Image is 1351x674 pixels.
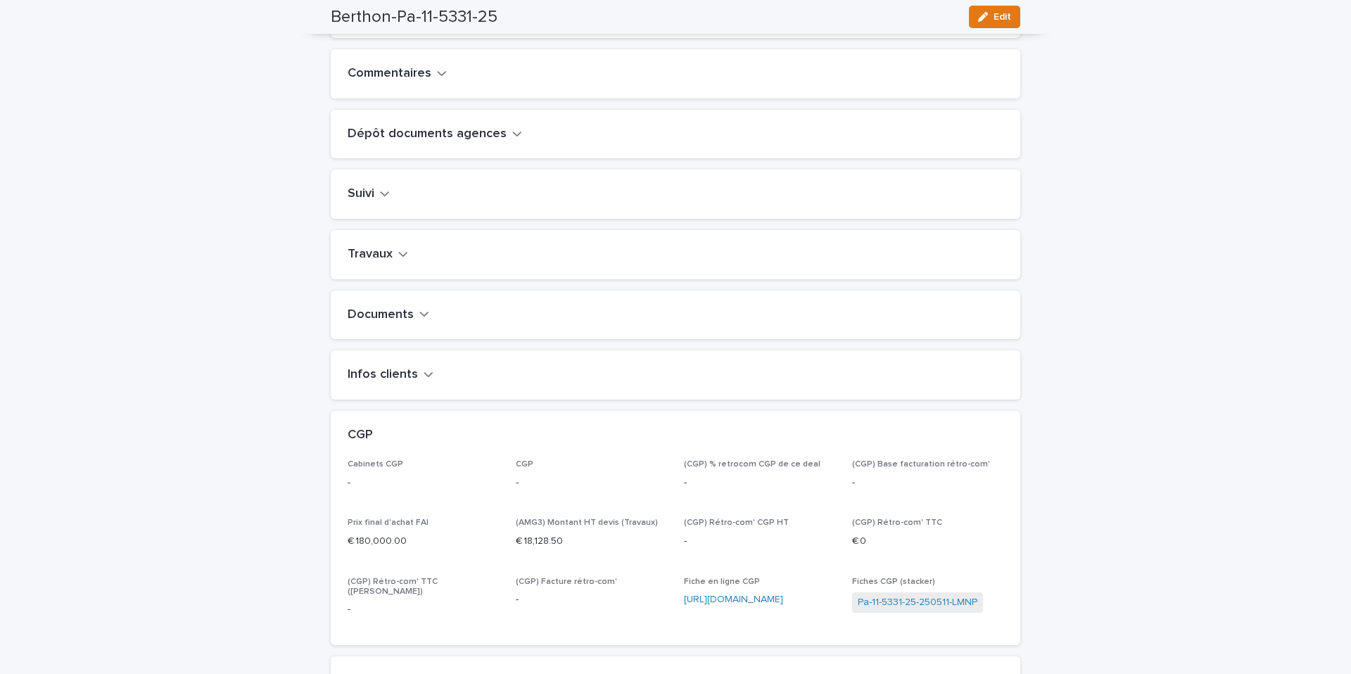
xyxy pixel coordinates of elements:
h2: Dépôt documents agences [348,127,507,142]
span: Edit [994,12,1011,22]
a: [URL][DOMAIN_NAME] [684,594,783,604]
button: Documents [348,307,429,323]
a: Pa-11-5331-25-250511-LMNP [858,595,977,610]
button: Infos clients [348,367,433,383]
span: Cabinets CGP [348,460,403,469]
span: CGP [516,460,533,469]
span: (CGP) Rétro-com' TTC ([PERSON_NAME]) [348,578,438,596]
span: (CGP) % retrocom CGP de ce deal [684,460,820,469]
span: Prix final d'achat FAI [348,519,429,527]
h2: Suivi [348,186,374,202]
h2: Infos clients [348,367,418,383]
p: - [516,592,667,607]
p: € 18,128.50 [516,534,667,549]
p: € 0 [852,534,1003,549]
p: € 180,000.00 [348,534,499,549]
p: - [684,534,835,549]
h2: Berthon-Pa-11-5331-25 [331,7,497,27]
span: (AMG3) Montant HT devis (Travaux) [516,519,658,527]
p: - [852,476,1003,490]
span: Fiches CGP (stacker) [852,578,935,586]
h2: Commentaires [348,66,431,82]
button: Travaux [348,247,408,262]
h2: Travaux [348,247,393,262]
p: - [348,476,499,490]
button: Suivi [348,186,390,202]
span: (CGP) Facture rétro-com' [516,578,617,586]
p: - [516,476,667,490]
button: Dépôt documents agences [348,127,522,142]
h2: Documents [348,307,414,323]
p: - [348,602,499,617]
span: (CGP) Rétro-com' TTC [852,519,942,527]
button: Commentaires [348,66,447,82]
p: - [684,476,835,490]
span: (CGP) Base facturation rétro-com' [852,460,990,469]
span: (CGP) Rétro-com' CGP HT [684,519,789,527]
button: Edit [969,6,1020,28]
span: Fiche en ligne CGP [684,578,760,586]
h2: CGP [348,428,373,443]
